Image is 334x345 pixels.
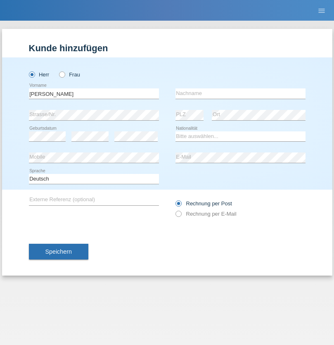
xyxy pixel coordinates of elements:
[313,8,330,13] a: menu
[175,200,232,207] label: Rechnung per Post
[175,211,237,217] label: Rechnung per E-Mail
[29,244,88,259] button: Speichern
[317,7,326,15] i: menu
[175,200,181,211] input: Rechnung per Post
[29,71,50,78] label: Herr
[29,43,306,53] h1: Kunde hinzufügen
[45,248,72,255] span: Speichern
[59,71,64,77] input: Frau
[29,71,34,77] input: Herr
[175,211,181,221] input: Rechnung per E-Mail
[59,71,80,78] label: Frau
